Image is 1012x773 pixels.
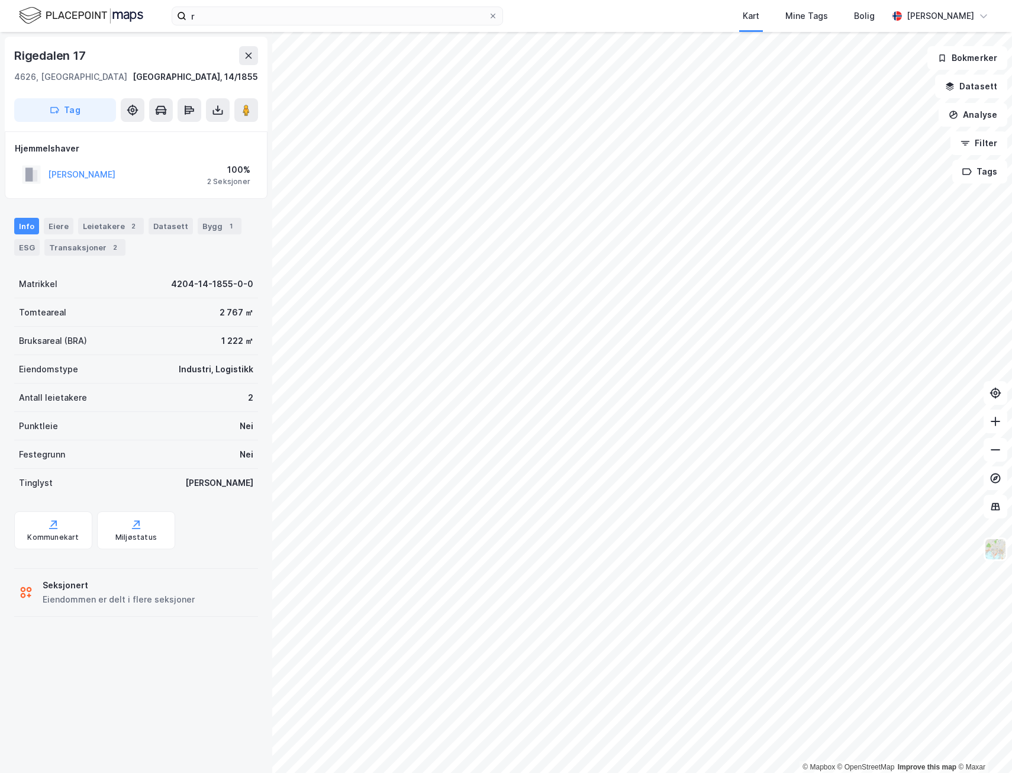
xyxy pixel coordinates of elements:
[19,277,57,291] div: Matrikkel
[240,419,253,433] div: Nei
[78,218,144,234] div: Leietakere
[43,592,195,607] div: Eiendommen er delt i flere seksjoner
[14,46,88,65] div: Rigedalen 17
[179,362,253,376] div: Industri, Logistikk
[984,538,1007,561] img: Z
[952,160,1007,183] button: Tags
[240,447,253,462] div: Nei
[43,578,195,592] div: Seksjonert
[898,763,956,771] a: Improve this map
[927,46,1007,70] button: Bokmerker
[785,9,828,23] div: Mine Tags
[837,763,895,771] a: OpenStreetMap
[248,391,253,405] div: 2
[19,334,87,348] div: Bruksareal (BRA)
[19,419,58,433] div: Punktleie
[19,476,53,490] div: Tinglyst
[221,334,253,348] div: 1 222 ㎡
[220,305,253,320] div: 2 767 ㎡
[149,218,193,234] div: Datasett
[198,218,241,234] div: Bygg
[19,305,66,320] div: Tomteareal
[907,9,974,23] div: [PERSON_NAME]
[14,70,127,84] div: 4626, [GEOGRAPHIC_DATA]
[133,70,258,84] div: [GEOGRAPHIC_DATA], 14/1855
[109,241,121,253] div: 2
[19,391,87,405] div: Antall leietakere
[743,9,759,23] div: Kart
[19,362,78,376] div: Eiendomstype
[186,7,488,25] input: Søk på adresse, matrikkel, gårdeiere, leietakere eller personer
[953,716,1012,773] iframe: Chat Widget
[14,218,39,234] div: Info
[950,131,1007,155] button: Filter
[185,476,253,490] div: [PERSON_NAME]
[171,277,253,291] div: 4204-14-1855-0-0
[14,98,116,122] button: Tag
[854,9,875,23] div: Bolig
[44,239,125,256] div: Transaksjoner
[802,763,835,771] a: Mapbox
[127,220,139,232] div: 2
[225,220,237,232] div: 1
[939,103,1007,127] button: Analyse
[207,177,250,186] div: 2 Seksjoner
[27,533,79,542] div: Kommunekart
[19,447,65,462] div: Festegrunn
[115,533,157,542] div: Miljøstatus
[935,75,1007,98] button: Datasett
[19,5,143,26] img: logo.f888ab2527a4732fd821a326f86c7f29.svg
[44,218,73,234] div: Eiere
[14,239,40,256] div: ESG
[207,163,250,177] div: 100%
[15,141,257,156] div: Hjemmelshaver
